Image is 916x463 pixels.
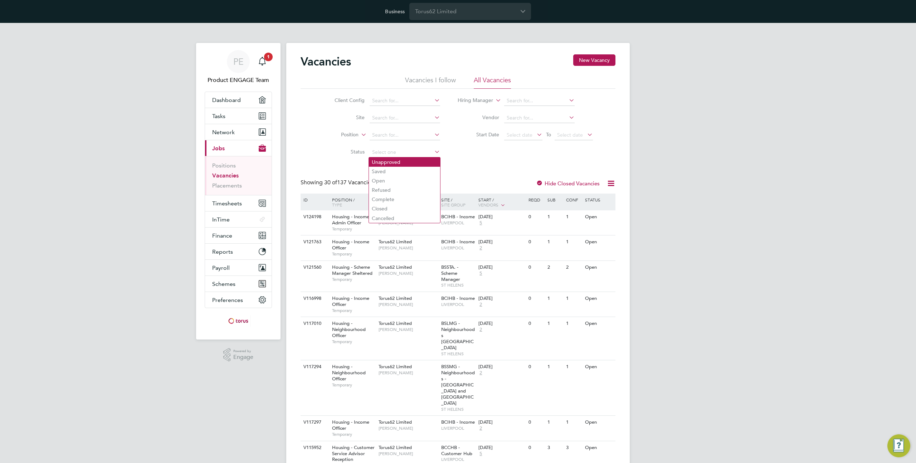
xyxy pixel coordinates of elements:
[379,320,412,326] span: Torus62 Limited
[564,416,583,429] div: 1
[583,317,614,330] div: Open
[332,202,342,208] span: Type
[332,419,369,431] span: Housing - Income Officer
[474,76,511,89] li: All Vacancies
[205,50,272,84] a: PEProduct ENGAGE Team
[546,292,564,305] div: 1
[212,162,236,169] a: Positions
[583,261,614,274] div: Open
[546,261,564,274] div: 2
[379,245,438,251] span: [PERSON_NAME]
[255,50,269,73] a: 1
[205,195,272,211] button: Timesheets
[583,360,614,374] div: Open
[536,180,600,187] label: Hide Closed Vacancies
[546,235,564,249] div: 1
[370,96,440,106] input: Search for...
[212,113,225,120] span: Tasks
[223,348,254,362] a: Powered byEngage
[379,239,412,245] span: Torus62 Limited
[504,113,575,123] input: Search for...
[441,214,475,220] span: BCIHB - Income
[302,317,327,330] div: V117010
[302,441,327,454] div: V115952
[557,132,583,138] span: Select date
[301,179,375,186] div: Showing
[205,211,272,227] button: InTime
[379,295,412,301] span: Torus62 Limited
[478,214,525,220] div: [DATE]
[233,354,253,360] span: Engage
[583,441,614,454] div: Open
[302,416,327,429] div: V117297
[332,339,375,345] span: Temporary
[205,276,272,292] button: Schemes
[564,261,583,274] div: 2
[478,245,483,251] span: 2
[452,97,493,104] label: Hiring Manager
[441,406,475,412] span: ST HELENS
[441,351,475,357] span: ST HELENS
[379,271,438,276] span: [PERSON_NAME]
[583,235,614,249] div: Open
[477,194,527,211] div: Start /
[478,202,498,208] span: Vendors
[323,97,365,103] label: Client Config
[441,425,475,431] span: LIVERPOOL
[205,156,272,195] div: Jobs
[564,360,583,374] div: 1
[564,210,583,224] div: 1
[302,292,327,305] div: V116998
[546,194,564,206] div: Sub
[527,210,545,224] div: 0
[205,124,272,140] button: Network
[212,200,242,207] span: Timesheets
[478,327,483,333] span: 2
[323,114,365,121] label: Site
[583,194,614,206] div: Status
[324,179,337,186] span: 30 of
[332,320,366,338] span: Housing - Neighbourhood Officer
[212,232,232,239] span: Finance
[441,239,475,245] span: BCIHB - Income
[212,97,241,103] span: Dashboard
[205,292,272,308] button: Preferences
[332,251,375,257] span: Temporary
[205,228,272,243] button: Finance
[332,277,375,282] span: Temporary
[317,131,359,138] label: Position
[379,444,412,450] span: Torus62 Limited
[546,317,564,330] div: 1
[369,204,440,213] li: Closed
[544,130,553,139] span: To
[379,370,438,376] span: [PERSON_NAME]
[369,195,440,204] li: Complete
[527,360,545,374] div: 0
[478,419,525,425] div: [DATE]
[583,292,614,305] div: Open
[478,220,483,226] span: 5
[369,176,440,185] li: Open
[405,76,456,89] li: Vacancies I follow
[332,214,369,226] span: Housing - Income Admin Officer
[507,132,532,138] span: Select date
[478,302,483,308] span: 2
[264,53,273,61] span: 1
[564,292,583,305] div: 1
[478,264,525,271] div: [DATE]
[379,425,438,431] span: [PERSON_NAME]
[478,321,525,327] div: [DATE]
[212,297,243,303] span: Preferences
[478,239,525,245] div: [DATE]
[439,194,477,211] div: Site /
[212,248,233,255] span: Reports
[441,245,475,251] span: LIVERPOOL
[564,235,583,249] div: 1
[379,364,412,370] span: Torus62 Limited
[205,260,272,276] button: Payroll
[379,264,412,270] span: Torus62 Limited
[441,202,466,208] span: Site Group
[302,235,327,249] div: V121763
[212,264,230,271] span: Payroll
[212,145,225,152] span: Jobs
